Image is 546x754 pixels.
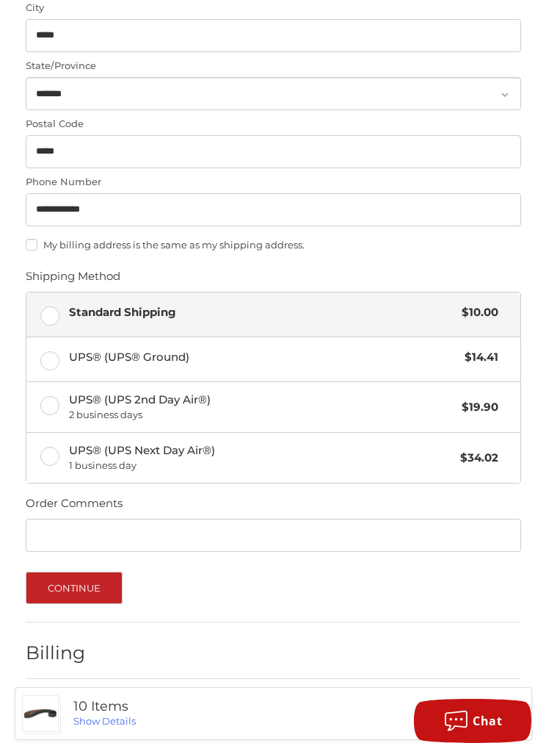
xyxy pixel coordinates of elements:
[26,239,521,251] label: My billing address is the same as my shipping address.
[414,699,531,743] button: Chat
[26,642,112,664] h2: Billing
[26,572,123,604] button: Continue
[458,349,499,366] span: $14.41
[473,713,502,729] span: Chat
[26,59,521,73] label: State/Province
[69,392,455,423] span: UPS® (UPS 2nd Day Air®)
[299,702,524,725] h3: $114.84
[454,450,499,467] span: $34.02
[69,408,455,423] span: 2 business days
[26,268,120,292] legend: Shipping Method
[23,696,58,731] img: 2" x 72" Silicon Carbide Sanding Belt
[69,442,454,473] span: UPS® (UPS Next Day Air®)
[26,495,123,519] legend: Order Comments
[69,304,455,321] span: Standard Shipping
[455,399,499,416] span: $19.90
[455,304,499,321] span: $10.00
[69,349,458,366] span: UPS® (UPS® Ground)
[73,715,136,727] a: Show Details
[26,117,521,132] label: Postal Code
[26,1,521,15] label: City
[69,459,454,473] span: 1 business day
[26,175,521,190] label: Phone Number
[73,698,299,715] h3: 10 Items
